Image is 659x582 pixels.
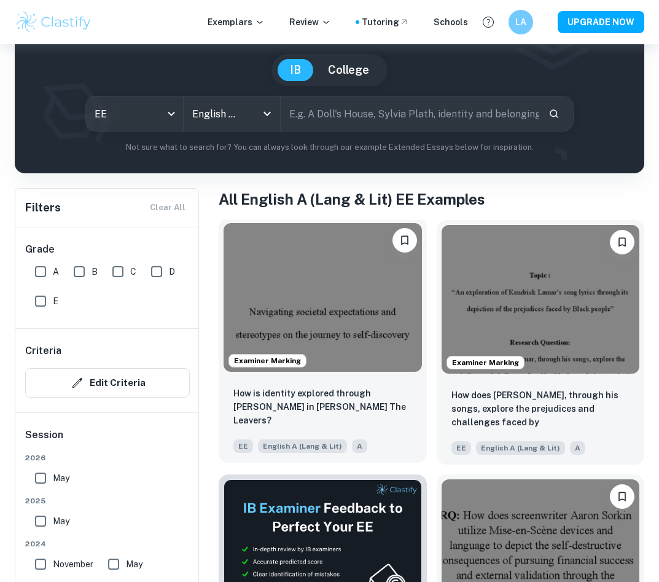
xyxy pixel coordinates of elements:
[447,357,524,368] span: Examiner Marking
[126,557,142,571] span: May
[233,387,412,427] p: How is identity explored through Deming Guo in Lisa Ko’s The Leavers?
[437,220,645,465] a: Examiner MarkingBookmarkHow does Kendrick Lamar, through his songs, explore the prejudices and ch...
[281,96,538,131] input: E.g. A Doll's House, Sylvia Plath, identity and belonging...
[53,557,93,571] span: November
[219,188,644,210] h1: All English A (Lang & Lit) EE Examples
[53,294,58,308] span: E
[362,15,409,29] a: Tutoring
[558,11,644,33] button: UPGRADE NOW
[25,199,61,216] h6: Filters
[509,10,533,34] button: LA
[544,103,564,124] button: Search
[25,538,190,549] span: 2024
[258,439,347,453] span: English A (Lang & Lit)
[451,441,471,455] span: EE
[25,141,634,154] p: Not sure what to search for? You can always look through our example Extended Essays below for in...
[219,220,427,465] a: Examiner MarkingBookmarkHow is identity explored through Deming Guo in Lisa Ko’s The Leavers?EEEn...
[224,223,422,372] img: English A (Lang & Lit) EE example thumbnail: How is identity explored through Deming
[570,441,585,455] span: A
[610,230,634,254] button: Bookmark
[352,439,367,453] span: A
[53,471,69,485] span: May
[442,225,640,374] img: English A (Lang & Lit) EE example thumbnail: How does Kendrick Lamar, through his son
[289,15,331,29] p: Review
[434,15,468,29] a: Schools
[25,344,61,358] h6: Criteria
[229,355,306,366] span: Examiner Marking
[451,388,630,430] p: How does Kendrick Lamar, through his songs, explore the prejudices and challenges faced by Black ...
[25,452,190,463] span: 2026
[476,441,565,455] span: English A (Lang & Lit)
[25,428,190,452] h6: Session
[259,105,276,122] button: Open
[130,265,136,278] span: C
[478,12,499,33] button: Help and Feedback
[53,265,59,278] span: A
[278,59,313,81] button: IB
[25,242,190,257] h6: Grade
[514,15,528,29] h6: LA
[86,96,182,131] div: EE
[169,265,175,278] span: D
[233,439,253,453] span: EE
[610,484,634,509] button: Bookmark
[208,15,265,29] p: Exemplars
[92,265,98,278] span: B
[53,514,69,528] span: May
[25,368,190,398] button: Edit Criteria
[316,59,381,81] button: College
[15,10,93,34] img: Clastify logo
[25,495,190,506] span: 2025
[392,228,417,253] button: Bookmark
